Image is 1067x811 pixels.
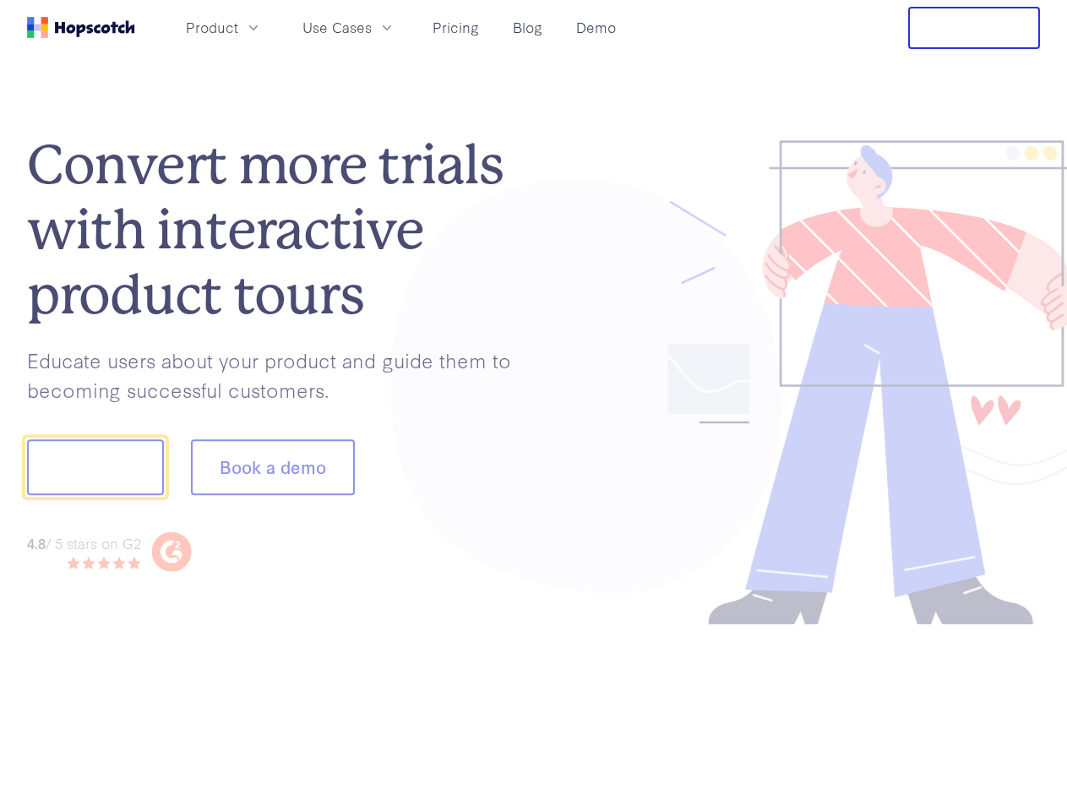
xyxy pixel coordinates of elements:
[506,14,549,41] a: Blog
[292,14,406,41] button: Use Cases
[186,17,238,38] span: Product
[426,14,486,41] a: Pricing
[27,346,534,404] p: Educate users about your product and guide them to becoming successful customers.
[191,440,355,496] button: Book a demo
[302,17,372,38] span: Use Cases
[27,133,534,327] h1: Convert more trials with interactive product tours
[27,532,141,553] div: / 5 stars on G2
[27,17,135,38] a: Home
[908,7,1040,49] button: Free Trial
[569,14,623,41] a: Demo
[27,532,46,552] strong: 4.8
[176,14,272,41] button: Product
[27,440,164,496] button: Show me!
